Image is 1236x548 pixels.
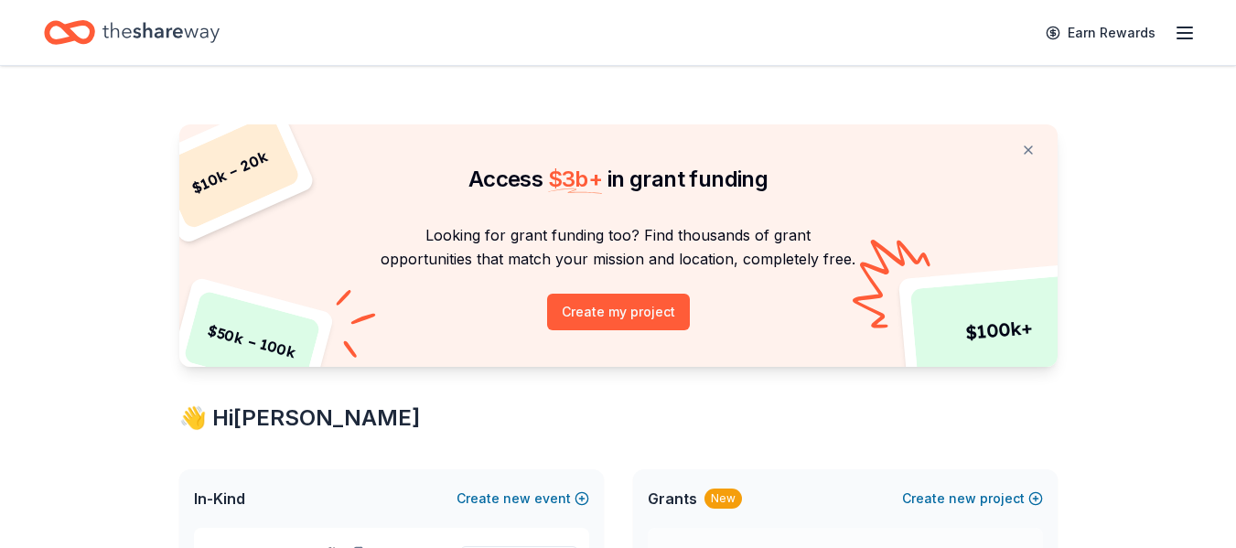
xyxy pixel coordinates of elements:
[503,488,531,510] span: new
[158,113,301,231] div: $ 10k – 20k
[547,294,690,330] button: Create my project
[548,166,603,192] span: $ 3b +
[468,166,768,192] span: Access in grant funding
[902,488,1043,510] button: Createnewproject
[194,488,245,510] span: In-Kind
[949,488,976,510] span: new
[1035,16,1166,49] a: Earn Rewards
[704,489,742,509] div: New
[179,403,1058,433] div: 👋 Hi [PERSON_NAME]
[648,488,697,510] span: Grants
[457,488,589,510] button: Createnewevent
[44,11,220,54] a: Home
[201,223,1036,272] p: Looking for grant funding too? Find thousands of grant opportunities that match your mission and ...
